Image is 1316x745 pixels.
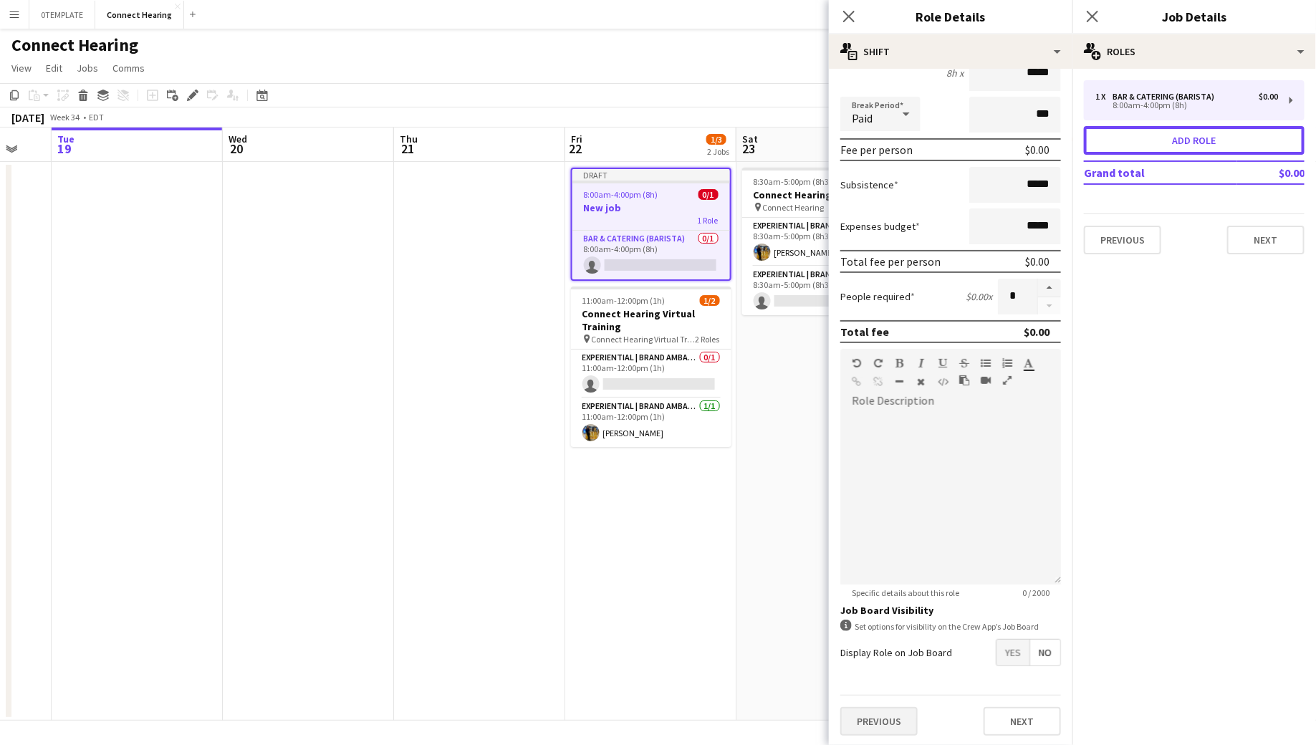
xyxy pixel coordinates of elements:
[959,375,969,386] button: Paste as plain text
[696,334,720,345] span: 2 Roles
[1095,92,1113,102] div: 1 x
[742,133,758,145] span: Sat
[740,140,758,157] span: 23
[966,290,992,303] div: $0.00 x
[840,290,915,303] label: People required
[1038,279,1061,297] button: Increase
[742,168,903,315] app-job-card: 8:30am-5:00pm (8h30m)1/2Connect Hearing at CPKCWO Connect Hearing2 RolesExperiential | Brand Amba...
[840,325,889,339] div: Total fee
[946,67,964,80] div: 8h x
[226,140,247,157] span: 20
[895,357,905,369] button: Bold
[698,215,719,226] span: 1 Role
[840,178,898,191] label: Subsistence
[46,62,62,74] span: Edit
[569,140,582,157] span: 22
[1025,143,1050,157] div: $0.00
[840,604,1061,617] h3: Job Board Visibility
[11,34,138,56] h1: Connect Hearing
[1024,357,1034,369] button: Text Color
[107,59,150,77] a: Comms
[571,133,582,145] span: Fri
[112,62,145,74] span: Comms
[706,134,726,145] span: 1/3
[40,59,68,77] a: Edit
[742,266,903,315] app-card-role: Experiential | Brand Ambassador0/18:30am-5:00pm (8h30m)
[71,59,104,77] a: Jobs
[852,357,862,369] button: Undo
[1095,102,1278,109] div: 8:00am-4:00pm (8h)
[584,189,658,200] span: 8:00am-4:00pm (8h)
[916,357,926,369] button: Italic
[572,201,730,214] h3: New job
[11,110,44,125] div: [DATE]
[840,254,941,269] div: Total fee per person
[829,34,1072,69] div: Shift
[916,376,926,388] button: Clear Formatting
[47,112,83,122] span: Week 34
[742,218,903,266] app-card-role: Experiential | Brand Ambassador1/18:30am-5:00pm (8h30m)[PERSON_NAME]
[89,112,104,122] div: EDT
[840,220,920,233] label: Expenses budget
[698,189,719,200] span: 0/1
[1024,325,1050,339] div: $0.00
[1113,92,1220,102] div: Bar & Catering (Barista)
[840,587,971,598] span: Specific details about this role
[1025,254,1050,269] div: $0.00
[840,620,1061,633] div: Set options for visibility on the Crew App’s Job Board
[571,287,731,447] app-job-card: 11:00am-12:00pm (1h)1/2Connect Hearing Virtual Training Connect Hearing Virtual Training2 RolesEx...
[571,307,731,333] h3: Connect Hearing Virtual Training
[11,62,32,74] span: View
[852,111,873,125] span: Paid
[895,376,905,388] button: Horizontal Line
[1084,226,1161,254] button: Previous
[229,133,247,145] span: Wed
[1011,587,1061,598] span: 0 / 2000
[840,646,952,659] label: Display Role on Job Board
[700,295,720,306] span: 1/2
[984,707,1061,736] button: Next
[829,7,1072,26] h3: Role Details
[1002,357,1012,369] button: Ordered List
[1237,161,1305,184] td: $0.00
[57,133,75,145] span: Tue
[938,357,948,369] button: Underline
[582,295,666,306] span: 11:00am-12:00pm (1h)
[1259,92,1278,102] div: $0.00
[742,188,903,201] h3: Connect Hearing at CPKCWO
[571,350,731,398] app-card-role: Experiential | Brand Ambassador0/111:00am-12:00pm (1h)
[592,334,696,345] span: Connect Hearing Virtual Training
[571,398,731,447] app-card-role: Experiential | Brand Ambassador1/111:00am-12:00pm (1h)[PERSON_NAME]
[763,202,825,213] span: Connect Hearing
[1002,375,1012,386] button: Fullscreen
[754,176,845,187] span: 8:30am-5:00pm (8h30m)
[95,1,184,29] button: Connect Hearing
[6,59,37,77] a: View
[873,357,883,369] button: Redo
[571,168,731,281] app-job-card: Draft8:00am-4:00pm (8h)0/1New job1 RoleBar & Catering (Barista)0/18:00am-4:00pm (8h)
[981,357,991,369] button: Unordered List
[1084,126,1305,155] button: Add role
[996,640,1029,665] span: Yes
[398,140,418,157] span: 21
[938,376,948,388] button: HTML Code
[1072,34,1316,69] div: Roles
[29,1,95,29] button: 0TEMPLATE
[840,143,913,157] div: Fee per person
[840,707,918,736] button: Previous
[77,62,98,74] span: Jobs
[572,169,730,181] div: Draft
[55,140,75,157] span: 19
[1227,226,1305,254] button: Next
[1072,7,1316,26] h3: Job Details
[981,375,991,386] button: Insert video
[1084,161,1237,184] td: Grand total
[1030,640,1060,665] span: No
[707,146,729,157] div: 2 Jobs
[959,357,969,369] button: Strikethrough
[400,133,418,145] span: Thu
[572,231,730,279] app-card-role: Bar & Catering (Barista)0/18:00am-4:00pm (8h)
